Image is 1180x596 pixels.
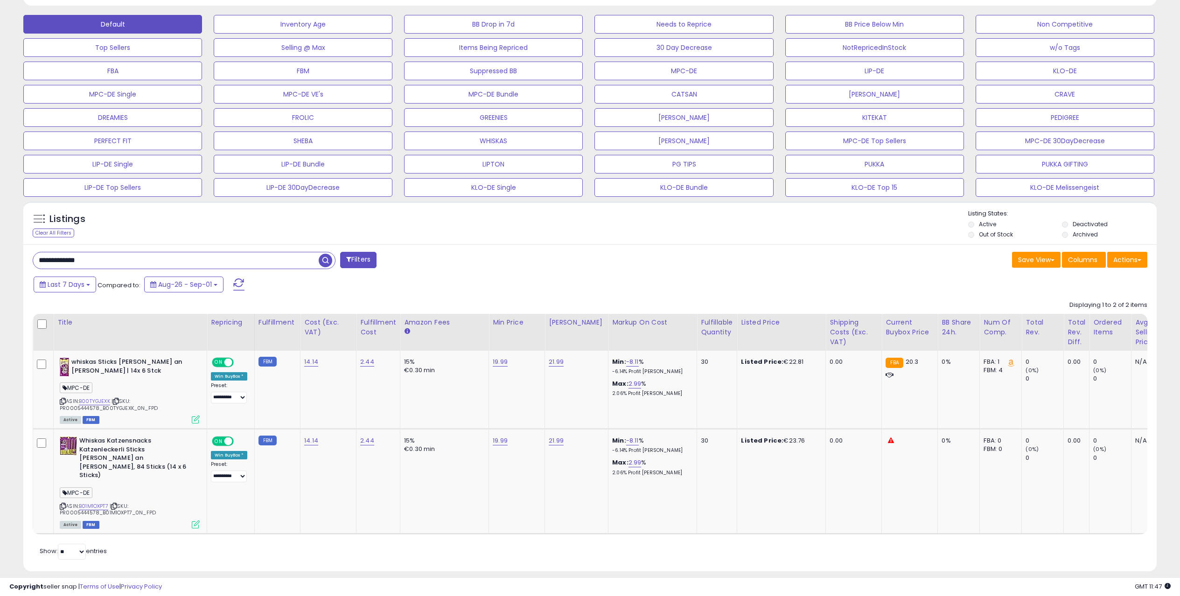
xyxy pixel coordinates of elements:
div: Win BuyBox * [211,372,247,381]
div: Current Buybox Price [886,318,934,337]
span: | SKU: PR0005444578_B00TYGJEXK_0N_FPD [60,397,158,411]
div: Preset: [211,382,247,403]
div: Shipping Costs (Exc. VAT) [830,318,878,347]
span: FBM [83,521,99,529]
div: €22.81 [741,358,818,366]
div: FBA: 0 [984,437,1014,445]
button: CATSAN [594,85,773,104]
div: Win BuyBox * [211,451,247,459]
div: Num of Comp. [984,318,1018,337]
button: MPC-DE 30DayDecrease [976,132,1154,150]
span: | SKU: PR0005444578_B01M1OXPT7_0N_FPD [60,502,156,516]
div: FBM: 4 [984,366,1014,374]
small: Amazon Fees. [404,327,410,336]
button: Non Competitive [976,15,1154,34]
div: % [612,358,690,375]
div: Total Rev. [1026,318,1060,337]
small: (0%) [1026,445,1039,453]
button: KITEKAT [785,108,964,127]
b: Listed Price: [741,436,783,445]
button: BB Price Below Min [785,15,964,34]
a: 14.14 [304,357,318,367]
div: Min Price [493,318,541,327]
button: LIP-DE Top Sellers [23,178,202,197]
button: GREENIES [404,108,583,127]
div: 0 [1026,454,1063,462]
a: -8.11 [626,436,639,445]
div: 0 [1026,437,1063,445]
button: Filters [340,252,377,268]
button: MPC-DE Top Sellers [785,132,964,150]
span: 2025-09-9 11:47 GMT [1135,582,1171,591]
b: Max: [612,458,628,467]
button: PUKKA [785,155,964,173]
span: OFF [232,437,247,445]
button: KLO-DE Melissengeist [976,178,1154,197]
div: % [612,458,690,476]
p: Listing States: [968,209,1157,218]
small: FBM [258,436,277,445]
button: Selling @ Max [214,38,392,57]
div: % [612,437,690,454]
h5: Listings [49,213,85,226]
small: (0%) [1093,367,1106,374]
span: ON [213,437,224,445]
div: 30 [701,358,730,366]
b: Whiskas Katzensnacks Katzenleckerli Sticks [PERSON_NAME] an [PERSON_NAME], 84 Sticks (14 x 6 Sticks) [79,437,193,482]
div: Fulfillable Quantity [701,318,733,337]
span: MPC-DE [60,487,92,498]
div: 0.00 [1068,437,1082,445]
div: ASIN: [60,358,200,423]
button: KLO-DE Top 15 [785,178,964,197]
button: LIPTON [404,155,583,173]
button: Aug-26 - Sep-01 [144,277,223,292]
span: 20.3 [906,357,919,366]
a: Privacy Policy [121,582,162,591]
button: Default [23,15,202,34]
button: MPC-DE [594,62,773,80]
button: [PERSON_NAME] [594,132,773,150]
a: 2.44 [360,436,374,445]
div: €23.76 [741,437,818,445]
b: Min: [612,357,626,366]
span: OFF [232,359,247,367]
span: MPC-DE [60,382,92,393]
small: (0%) [1026,367,1039,374]
b: whiskas Sticks [PERSON_NAME] an [PERSON_NAME] | 14x 6 Stck [71,358,185,377]
a: 14.14 [304,436,318,445]
label: Out of Stock [979,230,1013,238]
div: % [612,380,690,397]
div: BB Share 24h. [942,318,976,337]
span: ON [213,359,224,367]
div: N/A [1135,437,1166,445]
button: w/o Tags [976,38,1154,57]
span: All listings currently available for purchase on Amazon [60,416,81,424]
a: B01M1OXPT7 [79,502,108,510]
div: 15% [404,358,482,366]
button: CRAVE [976,85,1154,104]
button: Actions [1107,252,1147,268]
button: PERFECT FIT [23,132,202,150]
div: ASIN: [60,437,200,527]
th: The percentage added to the cost of goods (COGS) that forms the calculator for Min & Max prices. [608,314,697,351]
div: 0.00 [830,437,874,445]
span: Show: entries [40,547,107,555]
div: Fulfillment [258,318,296,327]
div: seller snap | | [9,582,162,591]
div: Fulfillment Cost [360,318,396,337]
button: Save View [1012,252,1061,268]
button: BB Drop in 7d [404,15,583,34]
a: 21.99 [549,436,564,445]
button: LIP-DE [785,62,964,80]
div: 0.00 [1068,358,1082,366]
button: MPC-DE Single [23,85,202,104]
a: 21.99 [549,357,564,367]
div: Cost (Exc. VAT) [304,318,352,337]
label: Active [979,220,996,228]
button: Columns [1062,252,1106,268]
img: 617crPvRxVL._SL40_.jpg [60,437,77,455]
div: 0 [1093,358,1131,366]
a: 2.99 [628,379,642,388]
button: Suppressed BB [404,62,583,80]
small: FBA [886,358,903,368]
